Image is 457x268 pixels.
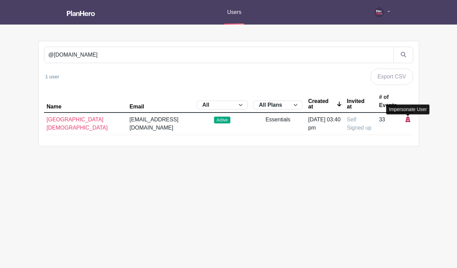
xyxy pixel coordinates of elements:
a: [GEOGRAPHIC_DATA][DEMOGRAPHIC_DATA] [47,117,108,131]
input: Search by name or email... [44,47,394,63]
img: PH-Logo-Circle-Centered-Purple.jpg [374,7,385,18]
a: Name [47,104,124,109]
a: Created at [308,99,341,109]
td: 33 [376,113,403,135]
div: Name [47,104,62,109]
td: [EMAIL_ADDRESS][DOMAIN_NAME] [127,113,194,135]
small: 1 user [45,74,59,79]
td: Essentials [251,113,305,135]
a: Invited at [347,99,373,109]
div: Invited at [347,99,368,109]
div: Created at [308,99,332,109]
div: Email [130,104,144,109]
a: Export CSV [370,69,413,85]
span: Active [214,117,230,123]
td: [DATE] 03:40 pm [305,113,344,135]
img: logo_white-6c42ec7e38ccf1d336a20a19083b03d10ae64f83f12c07503d8b9e83406b4c7d.svg [67,11,95,16]
th: # of Events [376,90,403,113]
div: Impersonate User [386,104,430,114]
span: Users [227,9,241,15]
a: Email [130,104,191,109]
span: Self Signed up [347,117,371,131]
